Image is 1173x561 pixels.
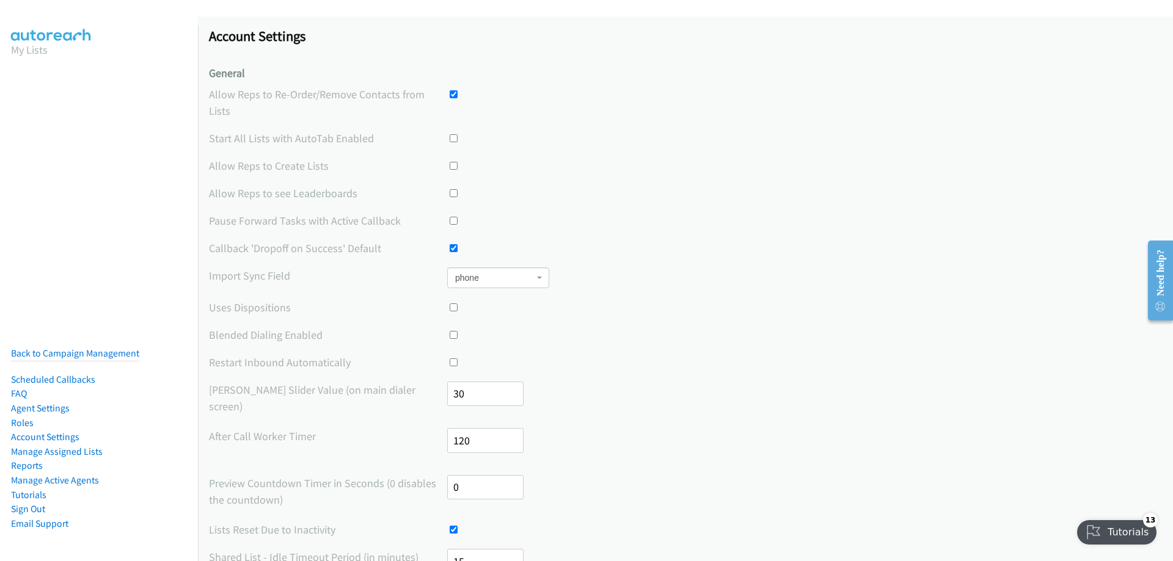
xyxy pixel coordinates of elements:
[11,388,27,399] a: FAQ
[209,428,447,444] label: After Call Worker Timer
[209,86,447,119] label: Allow Reps to Re-Order/Remove Contacts from Lists
[11,474,99,486] a: Manage Active Agents
[209,157,447,174] label: Allow Reps to Create Lists
[11,489,46,501] a: Tutorials
[1138,232,1173,329] iframe: Resource Center
[11,417,34,429] a: Roles
[11,43,48,57] a: My Lists
[11,402,70,414] a: Agent Settings
[209,475,447,508] label: Preview Countdown Timer in Seconds (0 disables the countdown)
[209,185,447,201] label: Allow Reps to see Leaderboards
[209,299,447,316] label: Uses Dispositions
[209,327,447,343] label: Blended Dialing Enabled
[209,67,1162,81] h4: General
[11,431,79,443] a: Account Settings
[209,267,447,284] label: Import Sync Field
[209,212,447,229] label: Pause Forward Tasks with Active Callback
[209,240,447,256] label: Callback 'Dropoff on Success' Default
[209,27,1162,45] h1: Account Settings
[11,446,103,457] a: Manage Assigned Lists
[11,503,45,515] a: Sign Out
[447,267,549,288] span: phone
[11,518,68,529] a: Email Support
[11,374,95,385] a: Scheduled Callbacks
[11,460,43,471] a: Reports
[209,130,447,147] label: Start All Lists with AutoTab Enabled
[11,347,139,359] a: Back to Campaign Management
[209,354,447,371] label: Restart Inbound Automatically
[209,521,447,538] label: Lists Reset Due to Inactivity
[209,382,447,414] label: [PERSON_NAME] Slider Value (on main dialer screen)
[1070,508,1164,552] iframe: Checklist
[455,272,534,284] span: phone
